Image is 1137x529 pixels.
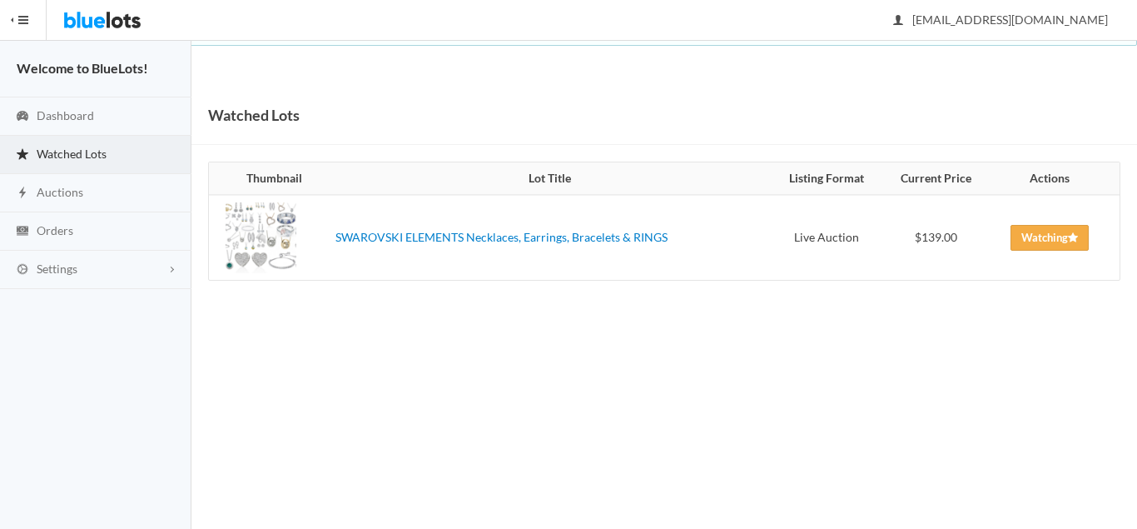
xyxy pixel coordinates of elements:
[335,230,668,244] a: SWAROVSKI ELEMENTS Necklaces, Earrings, Bracelets & RINGS
[890,13,906,29] ion-icon: person
[14,109,31,125] ion-icon: speedometer
[770,195,882,280] td: Live Auction
[990,162,1120,196] th: Actions
[209,162,329,196] th: Thumbnail
[1021,231,1078,244] span: Watching
[14,147,31,163] ion-icon: star
[882,162,990,196] th: Current Price
[17,60,148,76] strong: Welcome to BlueLots!
[882,195,990,280] td: $139.00
[37,223,73,237] span: Orders
[208,102,300,127] h1: Watched Lots
[14,262,31,278] ion-icon: cog
[770,162,882,196] th: Listing Format
[329,162,770,196] th: Lot Title
[37,147,107,161] span: Watched Lots
[894,12,1108,27] span: [EMAIL_ADDRESS][DOMAIN_NAME]
[37,108,94,122] span: Dashboard
[1010,225,1089,251] a: Watching
[37,185,83,199] span: Auctions
[37,262,77,276] span: Settings
[14,186,31,202] ion-icon: flash
[14,224,31,240] ion-icon: cash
